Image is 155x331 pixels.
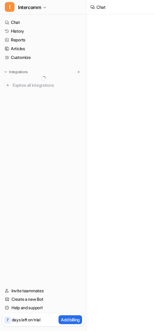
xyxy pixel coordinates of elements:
img: expand menu [4,70,8,74]
a: Invite teammates [2,287,84,295]
img: explore all integrations [5,82,11,88]
div: Chat [96,4,106,10]
button: Integrations [2,69,30,75]
button: Add billing [59,315,82,324]
a: Chat [2,18,84,27]
p: days left on trial [12,316,40,323]
span: I [5,2,14,12]
a: Explore all integrations [2,81,84,89]
p: Integrations [9,70,28,74]
a: History [2,27,84,35]
img: menu_add.svg [77,70,81,74]
p: 7 [7,317,8,323]
span: Intercomm [18,3,41,11]
a: Reports [2,36,84,44]
a: Articles [2,44,84,53]
a: Help and support [2,303,84,312]
a: Create a new Bot [2,295,84,303]
a: Customize [2,53,84,62]
span: Explore all integrations [13,80,82,90]
p: Add billing [61,316,80,323]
